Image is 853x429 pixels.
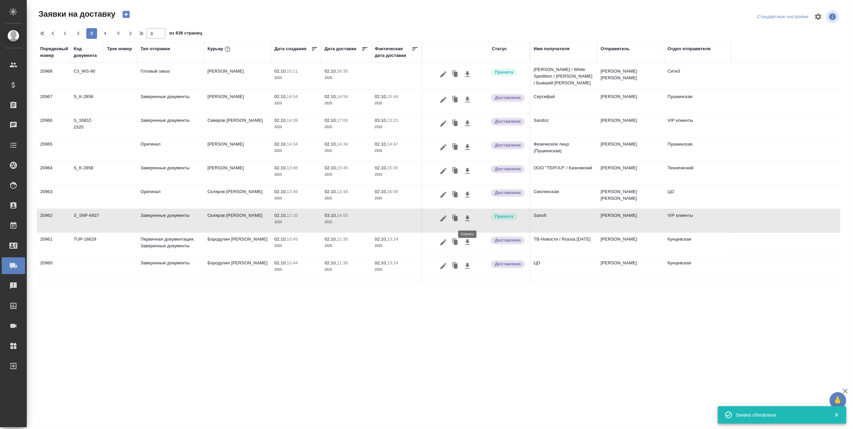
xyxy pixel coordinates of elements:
p: 13:46 [287,189,298,194]
p: 02.10, [375,165,387,170]
div: Код документа [74,46,100,59]
td: [PERSON_NAME] [204,161,271,185]
td: 20960 [37,256,70,280]
p: 2025 [325,243,368,249]
td: Заверенные документы [137,209,204,232]
td: Кунцевская [664,233,731,256]
button: Редактировать [438,212,449,225]
td: TUP-16629 [70,233,104,256]
div: Документы доставлены, фактическая дата доставки проставиться автоматически [490,165,526,174]
p: 02.10, [274,165,287,170]
p: 2025 [274,171,318,178]
div: Статус [492,46,507,52]
p: 02.10, [274,213,287,218]
td: [PERSON_NAME] [597,138,664,161]
button: Скачать [462,117,473,130]
div: split button [755,12,810,22]
p: 11:30 [337,260,348,265]
span: 2 [73,30,84,37]
div: Отправитель [601,46,630,52]
p: Доставлена [495,118,521,125]
button: Редактировать [438,236,449,249]
button: Клонировать [449,236,462,249]
button: Редактировать [438,93,449,106]
td: Кунцевская [530,280,597,304]
td: C3_WS-90 [70,65,104,88]
td: [PERSON_NAME] [597,233,664,256]
button: Скачать [462,93,473,106]
div: Трек номер [107,46,132,52]
td: Первичная документация, Заверенные документы [137,280,204,304]
span: 🙏 [832,394,844,408]
div: Имя получателя [534,46,570,52]
button: Создать [118,9,134,20]
td: Скляров [PERSON_NAME] [204,185,271,208]
button: Редактировать [438,117,449,130]
p: 13:24 [387,260,398,265]
td: S_K-2858 [70,161,104,185]
td: VIP клиенты [664,114,731,137]
p: 02.10, [325,69,337,74]
td: 20967 [37,90,70,113]
td: Заверенные документы [137,90,204,113]
p: 02.10, [325,237,337,242]
div: Курьер назначен [490,68,526,77]
p: Принята [495,69,513,76]
p: 15:11 [287,69,298,74]
p: 15:44 [387,94,398,99]
p: 02.10, [274,260,287,265]
p: 13:46 [287,165,298,170]
p: 14:34 [287,142,298,147]
p: 2025 [274,219,318,226]
td: Бородулин [PERSON_NAME] [204,256,271,280]
div: Курьер назначен [490,212,526,221]
span: 1 [60,30,70,37]
td: [PERSON_NAME] [597,114,664,137]
div: Дата создания [274,46,307,52]
p: 16:30 [337,69,348,74]
td: Оригинал [137,185,204,208]
p: Доставлена [495,94,521,101]
p: 02.10, [375,260,387,265]
p: 02.10, [274,142,287,147]
td: [PERSON_NAME] [204,65,271,88]
p: 13:44 [337,189,348,194]
td: S_SNDZ-2320 [70,114,104,137]
span: из 838 страниц [169,29,202,39]
p: 2025 [274,75,318,81]
p: 2025 [375,243,418,249]
p: Доставлена [495,237,521,244]
p: 02.10, [375,189,387,194]
p: 02.10, [325,260,337,265]
div: Дата доставки [325,46,356,52]
p: 2025 [325,75,368,81]
p: 2025 [375,171,418,178]
p: 2025 [325,124,368,131]
p: 2025 [274,148,318,154]
td: Sandoz [530,114,597,137]
td: 20962 [37,209,70,232]
p: 12:10 [287,213,298,218]
p: 15:45 [337,165,348,170]
p: 14:54 [337,94,348,99]
button: Клонировать [449,165,462,177]
td: 20966 [37,114,70,137]
p: Принята [495,213,513,220]
div: Документы доставлены, фактическая дата доставки проставиться автоматически [490,236,526,245]
td: [PERSON_NAME] [597,209,664,232]
p: 02.10, [375,237,387,242]
td: [PERSON_NAME] [597,280,664,304]
p: 15:45 [387,165,398,170]
td: 20959 [37,280,70,304]
td: 20964 [37,161,70,185]
td: Первичная документация, Заверенные документы [137,233,204,256]
td: Скляров [PERSON_NAME] [204,209,271,232]
td: 20968 [37,65,70,88]
button: 4 [100,28,110,39]
p: 14:47 [387,142,398,147]
button: Клонировать [449,212,462,225]
div: Заявка обновлена [736,412,824,418]
span: 4 [100,30,110,37]
p: 14:54 [287,94,298,99]
p: 13:23 [387,118,398,123]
